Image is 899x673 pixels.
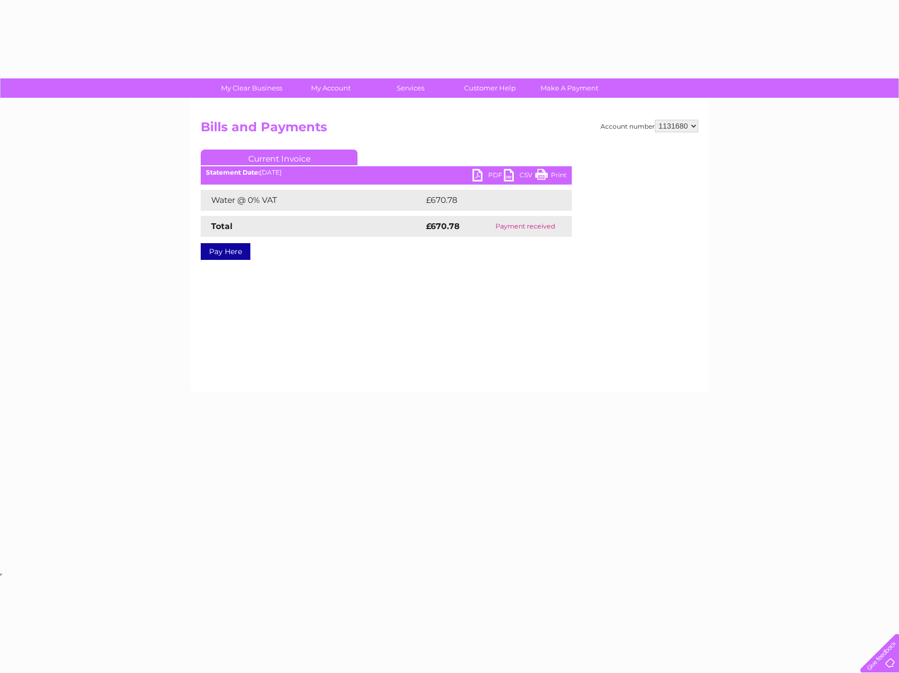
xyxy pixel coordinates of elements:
a: My Clear Business [209,78,295,98]
div: [DATE] [201,169,572,176]
a: Customer Help [447,78,533,98]
a: Current Invoice [201,150,358,165]
strong: Total [211,221,233,231]
strong: £670.78 [426,221,459,231]
a: Pay Here [201,243,250,260]
div: Account number [601,120,698,132]
td: Water @ 0% VAT [201,190,423,211]
a: CSV [504,169,535,184]
a: PDF [472,169,504,184]
b: Statement Date: [206,168,260,176]
a: Services [367,78,454,98]
td: Payment received [479,216,572,237]
a: Make A Payment [526,78,613,98]
td: £670.78 [423,190,554,211]
h2: Bills and Payments [201,120,698,140]
a: My Account [288,78,374,98]
a: Print [535,169,567,184]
